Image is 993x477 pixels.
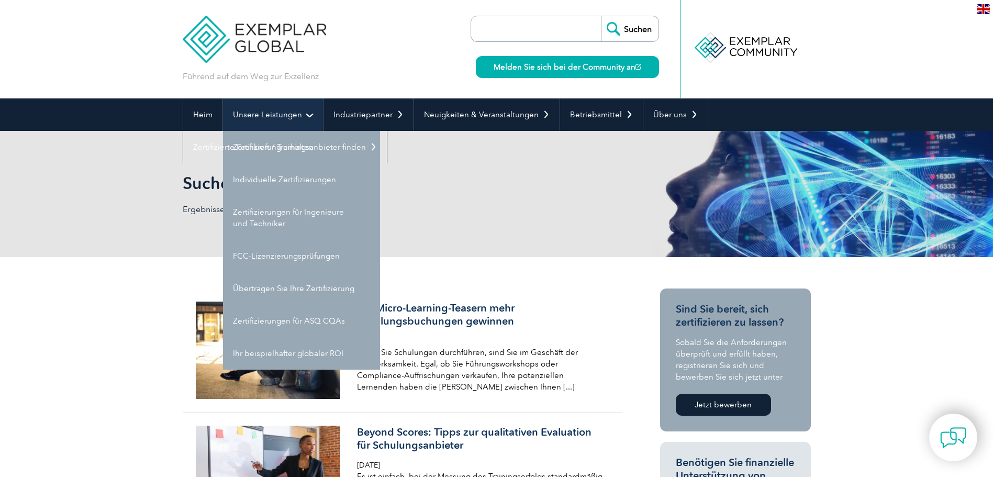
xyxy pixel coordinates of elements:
[183,98,222,131] a: Heim
[676,337,795,383] p: Sobald Sie die Anforderungen überprüft und erfüllt haben, registrieren Sie sich und bewerben Sie ...
[323,98,414,131] a: Industriepartner
[223,163,380,196] a: Individuelle Zertifizierungen
[183,204,497,215] p: Ergebnisse für: AI
[223,272,380,305] a: Übertragen Sie Ihre Zertifizierung
[414,98,560,131] a: Neuigkeiten & Veranstaltungen
[560,98,643,131] a: Betriebsmittel
[357,426,605,452] h3: Beyond Scores: Tipps zur qualitativen Evaluation für Schulungsanbieter
[494,62,635,72] font: Melden Sie sich bei der Community an
[635,64,641,70] img: open_square.png
[223,305,380,337] a: Zertifizierungen für ASQ CQAs
[183,131,387,163] a: Zertifizierte Fachkraft / Trainingsanbieter finden
[357,302,605,328] h3: Mit Micro-Learning-Teasern mehr Schulungsbuchungen gewinnen
[357,461,380,470] span: [DATE]
[643,98,708,131] a: Über uns
[223,196,380,240] a: Zertifizierungen für Ingenieure und Techniker
[183,173,585,193] h1: Suchen
[183,289,622,413] a: Mit Micro-Learning-Teasern mehr Schulungsbuchungen gewinnen [DATE] Wenn Sie Schulungen durchführe...
[357,347,605,393] p: Wenn Sie Schulungen durchführen, sind Sie im Geschäft der Aufmerksamkeit. Egal, ob Sie Führungswo...
[940,425,966,451] img: contact-chat.png
[977,4,990,14] img: en
[223,240,380,272] a: FCC-Lizenzierungsprüfungen
[196,302,341,399] img: pexels-olly-838413-300x202.jpg
[223,337,380,370] a: Ihr beispielhafter globaler ROI
[601,16,659,41] input: Suchen
[676,394,771,416] a: Jetzt bewerben
[183,71,319,82] p: Führend auf dem Weg zur Exzellenz
[223,98,323,131] a: Unsere Leistungen
[676,303,795,329] h3: Sind Sie bereit, sich zertifizieren zu lassen?
[476,56,659,78] a: Melden Sie sich bei der Community an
